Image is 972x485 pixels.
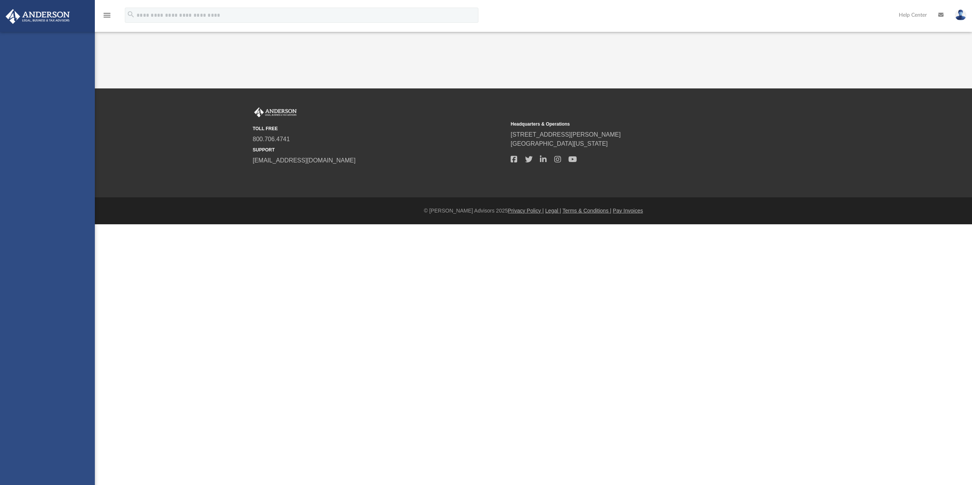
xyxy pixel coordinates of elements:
[545,208,561,214] a: Legal |
[613,208,643,214] a: Pay Invoices
[511,131,621,138] a: [STREET_ADDRESS][PERSON_NAME]
[563,208,612,214] a: Terms & Conditions |
[253,125,505,132] small: TOLL FREE
[127,10,135,19] i: search
[102,11,112,20] i: menu
[511,140,608,147] a: [GEOGRAPHIC_DATA][US_STATE]
[253,157,355,164] a: [EMAIL_ADDRESS][DOMAIN_NAME]
[3,9,72,24] img: Anderson Advisors Platinum Portal
[253,136,290,142] a: 800.706.4741
[508,208,544,214] a: Privacy Policy |
[102,14,112,20] a: menu
[253,146,505,153] small: SUPPORT
[253,107,298,117] img: Anderson Advisors Platinum Portal
[511,121,763,128] small: Headquarters & Operations
[955,9,966,20] img: User Pic
[95,207,972,215] div: © [PERSON_NAME] Advisors 2025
